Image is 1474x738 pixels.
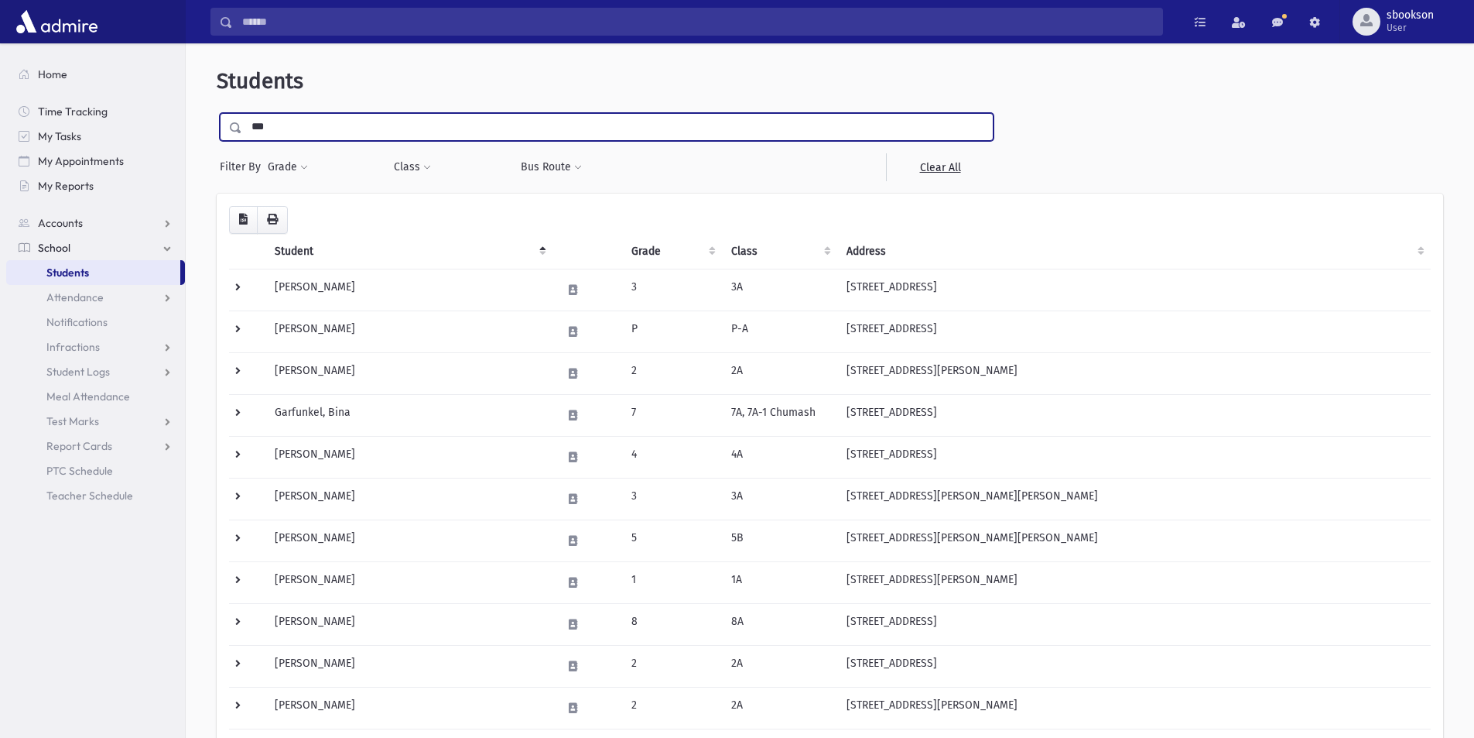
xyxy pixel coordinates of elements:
[265,687,552,729] td: [PERSON_NAME]
[520,153,583,181] button: Bus Route
[46,464,113,478] span: PTC Schedule
[46,439,112,453] span: Report Cards
[837,234,1431,269] th: Address: activate to sort column ascending
[722,687,837,729] td: 2A
[38,105,108,118] span: Time Tracking
[837,603,1431,645] td: [STREET_ADDRESS]
[393,153,432,181] button: Class
[837,394,1431,436] td: [STREET_ADDRESS]
[622,561,722,603] td: 1
[265,352,552,394] td: [PERSON_NAME]
[265,269,552,311] td: [PERSON_NAME]
[6,335,185,359] a: Infractions
[837,436,1431,478] td: [STREET_ADDRESS]
[38,179,94,193] span: My Reports
[722,311,837,352] td: P-A
[6,409,185,434] a: Test Marks
[722,561,837,603] td: 1A
[265,520,552,561] td: [PERSON_NAME]
[265,645,552,687] td: [PERSON_NAME]
[38,216,83,230] span: Accounts
[722,478,837,520] td: 3A
[722,269,837,311] td: 3A
[886,153,993,181] a: Clear All
[46,365,110,379] span: Student Logs
[837,352,1431,394] td: [STREET_ADDRESS][PERSON_NAME]
[6,310,185,335] a: Notifications
[46,340,100,354] span: Infractions
[722,352,837,394] td: 2A
[229,206,258,234] button: CSV
[722,436,837,478] td: 4A
[6,211,185,235] a: Accounts
[6,359,185,384] a: Student Logs
[622,520,722,561] td: 5
[1387,9,1434,22] span: sbookson
[6,483,185,508] a: Teacher Schedule
[622,687,722,729] td: 2
[6,260,180,285] a: Students
[622,311,722,352] td: P
[46,414,99,428] span: Test Marks
[265,561,552,603] td: [PERSON_NAME]
[722,520,837,561] td: 5B
[265,603,552,645] td: [PERSON_NAME]
[6,173,185,198] a: My Reports
[6,62,185,87] a: Home
[38,154,124,168] span: My Appointments
[233,8,1162,36] input: Search
[265,311,552,352] td: [PERSON_NAME]
[837,311,1431,352] td: [STREET_ADDRESS]
[6,99,185,124] a: Time Tracking
[837,687,1431,729] td: [STREET_ADDRESS][PERSON_NAME]
[1387,22,1434,34] span: User
[622,436,722,478] td: 4
[6,434,185,458] a: Report Cards
[265,436,552,478] td: [PERSON_NAME]
[837,561,1431,603] td: [STREET_ADDRESS][PERSON_NAME]
[837,269,1431,311] td: [STREET_ADDRESS]
[6,384,185,409] a: Meal Attendance
[46,315,108,329] span: Notifications
[6,285,185,310] a: Attendance
[837,478,1431,520] td: [STREET_ADDRESS][PERSON_NAME][PERSON_NAME]
[46,390,130,403] span: Meal Attendance
[622,234,722,269] th: Grade: activate to sort column ascending
[46,266,89,280] span: Students
[265,394,552,436] td: Garfunkel, Bina
[622,394,722,436] td: 7
[46,290,104,304] span: Attendance
[722,394,837,436] td: 7A, 7A-1 Chumash
[6,235,185,260] a: School
[722,234,837,269] th: Class: activate to sort column ascending
[6,458,185,483] a: PTC Schedule
[622,645,722,687] td: 2
[12,6,101,37] img: AdmirePro
[622,352,722,394] td: 2
[38,241,70,255] span: School
[722,603,837,645] td: 8A
[217,68,303,94] span: Students
[622,478,722,520] td: 3
[622,269,722,311] td: 3
[46,489,133,503] span: Teacher Schedule
[6,149,185,173] a: My Appointments
[6,124,185,149] a: My Tasks
[220,159,267,175] span: Filter By
[38,129,81,143] span: My Tasks
[722,645,837,687] td: 2A
[837,645,1431,687] td: [STREET_ADDRESS]
[837,520,1431,561] td: [STREET_ADDRESS][PERSON_NAME][PERSON_NAME]
[265,234,552,269] th: Student: activate to sort column descending
[267,153,309,181] button: Grade
[38,67,67,81] span: Home
[265,478,552,520] td: [PERSON_NAME]
[257,206,288,234] button: Print
[622,603,722,645] td: 8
